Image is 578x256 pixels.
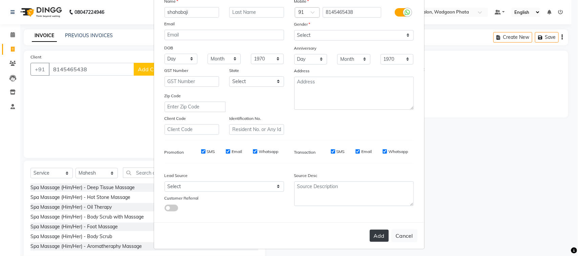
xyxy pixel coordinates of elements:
label: Whatsapp [259,149,278,155]
label: Transaction [294,149,316,155]
label: Email [165,21,175,27]
label: Lead Source [165,173,188,179]
input: First Name [165,7,219,18]
label: SMS [207,149,215,155]
label: Identification No. [229,116,261,122]
label: Email [361,149,372,155]
label: Zip Code [165,93,181,99]
input: Client Code [165,124,219,135]
input: GST Number [165,76,219,87]
button: Cancel [391,229,418,242]
input: Resident No. or Any Id [229,124,284,135]
label: DOB [165,45,173,51]
label: Gender [294,21,311,27]
label: GST Number [165,68,189,74]
label: Address [294,68,310,74]
button: Add [370,230,389,242]
label: Whatsapp [388,149,408,155]
label: Client Code [165,116,186,122]
input: Mobile [323,7,381,18]
input: Email [165,30,284,40]
label: Email [232,149,242,155]
label: State [229,68,239,74]
label: SMS [337,149,345,155]
label: Customer Referral [165,195,199,201]
input: Enter Zip Code [165,102,226,112]
label: Promotion [165,149,184,155]
label: Anniversary [294,45,317,51]
input: Last Name [229,7,284,18]
label: Source Desc [294,173,318,179]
